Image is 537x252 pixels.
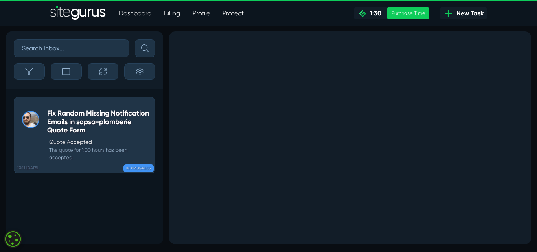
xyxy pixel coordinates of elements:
[47,109,151,135] h5: Fix Random Missing Notification Emails in sopsa-plomberie Quote Form
[186,6,216,21] a: Profile
[367,9,381,17] span: 1:30
[112,6,158,21] a: Dashboard
[387,7,429,19] div: Purchase Time
[354,7,429,19] a: 1:30 Purchase Time
[50,6,106,21] img: Sitegurus Logo
[14,39,129,57] input: Search Inbox...
[123,164,154,172] span: IN PROGRESS
[4,230,22,248] div: Cookie consent button
[440,7,487,19] a: New Task
[14,97,155,173] a: 13:11 [DATE] Fix Random Missing Notification Emails in sopsa-plomberie Quote FormQuote Accepted T...
[453,9,484,18] span: New Task
[510,225,529,244] iframe: gist-messenger-bubble-iframe
[17,165,38,171] b: 13:11 [DATE]
[216,6,250,21] a: Protect
[47,146,151,161] small: The quote for 1:00 hours has been accepted
[158,6,186,21] a: Billing
[50,6,106,21] a: SiteGurus
[49,138,151,146] p: Quote Accepted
